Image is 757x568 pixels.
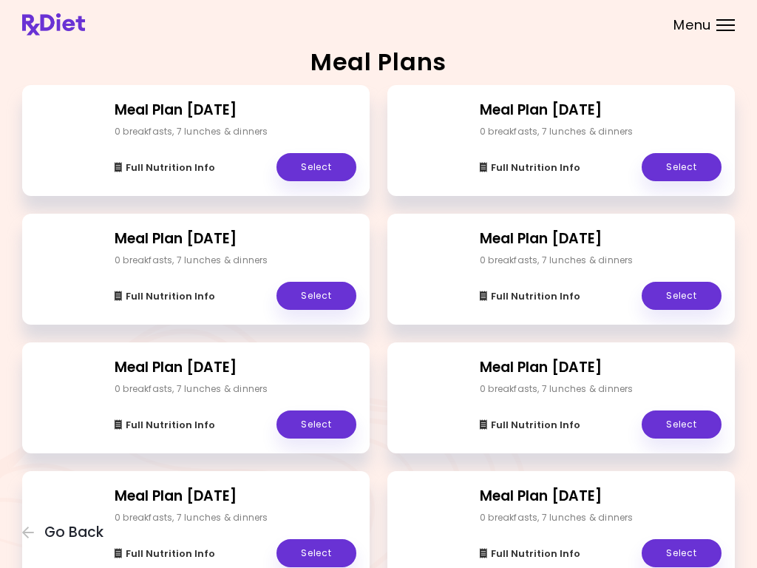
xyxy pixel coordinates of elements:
[480,229,722,250] h2: Meal Plan [DATE]
[115,357,356,379] h2: Meal Plan [DATE]
[126,162,215,174] span: Full Nutrition Info
[44,524,103,541] span: Go Back
[276,153,356,181] a: Select - Meal Plan 8/28/2025
[480,288,580,305] button: Full Nutrition Info - Meal Plan 8/7/2025
[480,511,634,524] div: 0 breakfasts , 7 lunches & dinners
[480,486,722,507] h2: Meal Plan [DATE]
[642,410,722,439] a: Select - Meal Plan 7/24/2025
[673,18,711,32] span: Menu
[642,153,722,181] a: Select - Meal Plan 8/21/2025
[126,548,215,560] span: Full Nutrition Info
[115,159,215,177] button: Full Nutrition Info - Meal Plan 8/28/2025
[115,288,215,305] button: Full Nutrition Info - Meal Plan 8/14/2025
[491,291,580,302] span: Full Nutrition Info
[115,486,356,507] h2: Meal Plan [DATE]
[22,524,111,541] button: Go Back
[126,419,215,431] span: Full Nutrition Info
[480,416,580,434] button: Full Nutrition Info - Meal Plan 7/24/2025
[115,125,268,138] div: 0 breakfasts , 7 lunches & dinners
[480,254,634,267] div: 0 breakfasts , 7 lunches & dinners
[115,416,215,434] button: Full Nutrition Info - Meal Plan 7/30/2025
[115,545,215,563] button: Full Nutrition Info - Meal Plan 7/17/2025
[491,162,580,174] span: Full Nutrition Info
[115,229,356,250] h2: Meal Plan [DATE]
[491,419,580,431] span: Full Nutrition Info
[126,291,215,302] span: Full Nutrition Info
[276,410,356,439] a: Select - Meal Plan 7/30/2025
[310,50,447,74] h2: Meal Plans
[491,548,580,560] span: Full Nutrition Info
[480,100,722,121] h2: Meal Plan [DATE]
[115,511,268,524] div: 0 breakfasts , 7 lunches & dinners
[22,13,85,35] img: RxDiet
[276,282,356,310] a: Select - Meal Plan 8/14/2025
[642,539,722,567] a: Select - Meal Plan 7/10/2025
[115,100,356,121] h2: Meal Plan [DATE]
[115,382,268,396] div: 0 breakfasts , 7 lunches & dinners
[115,254,268,267] div: 0 breakfasts , 7 lunches & dinners
[480,382,634,396] div: 0 breakfasts , 7 lunches & dinners
[480,159,580,177] button: Full Nutrition Info - Meal Plan 8/21/2025
[276,539,356,567] a: Select - Meal Plan 7/17/2025
[480,125,634,138] div: 0 breakfasts , 7 lunches & dinners
[642,282,722,310] a: Select - Meal Plan 8/7/2025
[480,357,722,379] h2: Meal Plan [DATE]
[480,545,580,563] button: Full Nutrition Info - Meal Plan 7/10/2025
